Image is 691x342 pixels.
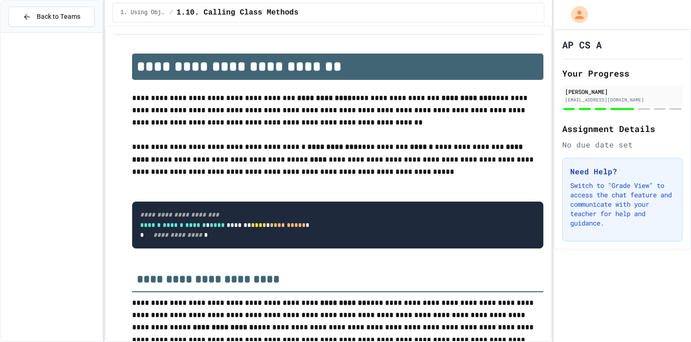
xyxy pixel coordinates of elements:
iframe: chat widget [652,304,682,333]
span: 1. Using Objects and Methods [120,9,165,16]
div: My Account [561,4,590,25]
h3: Need Help? [570,166,675,177]
h2: Assignment Details [562,122,683,135]
span: Back to Teams [37,12,80,22]
iframe: chat widget [613,264,682,303]
h1: AP CS A [562,38,602,51]
h2: Your Progress [562,67,683,80]
p: Switch to "Grade View" to access the chat feature and communicate with your teacher for help and ... [570,181,675,228]
div: [EMAIL_ADDRESS][DOMAIN_NAME] [565,96,680,103]
div: No due date set [562,139,683,150]
span: 1.10. Calling Class Methods [177,7,298,18]
div: [PERSON_NAME] [565,87,680,96]
span: / [169,9,173,16]
button: Back to Teams [8,7,94,27]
